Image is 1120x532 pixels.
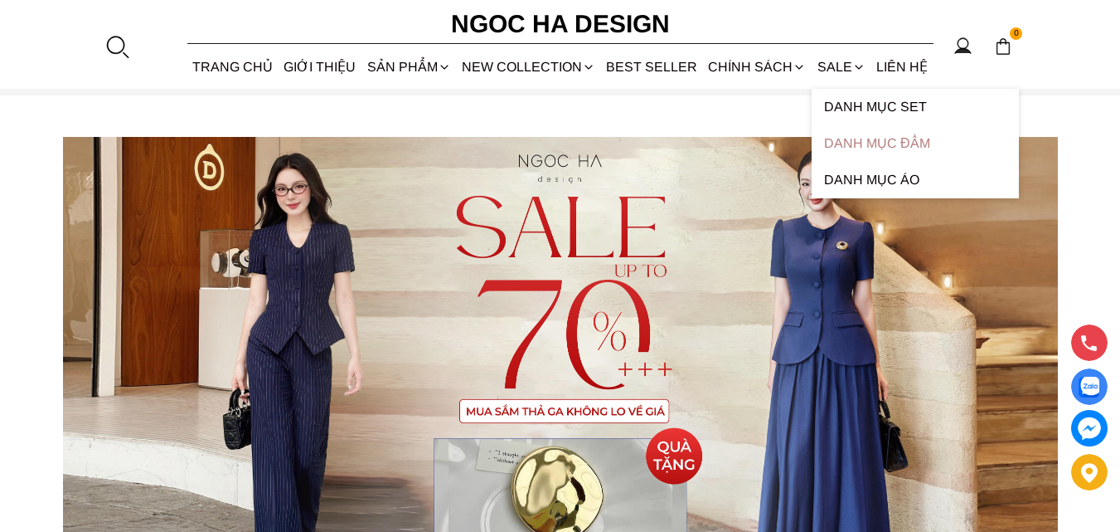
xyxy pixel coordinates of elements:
[812,45,870,89] a: SALE
[279,45,361,89] a: GIỚI THIỆU
[1071,410,1108,447] a: messenger
[812,162,1019,198] a: Danh Mục Áo
[1079,377,1099,398] img: Display image
[1071,368,1108,405] a: Display image
[436,4,685,44] a: Ngoc Ha Design
[456,45,600,89] a: NEW COLLECTION
[361,45,456,89] div: SẢN PHẨM
[994,37,1012,56] img: img-CART-ICON-ksit0nf1
[601,45,703,89] a: BEST SELLER
[703,45,812,89] div: Chính sách
[187,45,279,89] a: TRANG CHỦ
[812,89,1019,125] a: Danh Mục Set
[812,125,1019,162] a: Danh Mục Đầm
[1010,27,1023,41] span: 0
[870,45,933,89] a: LIÊN HỆ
